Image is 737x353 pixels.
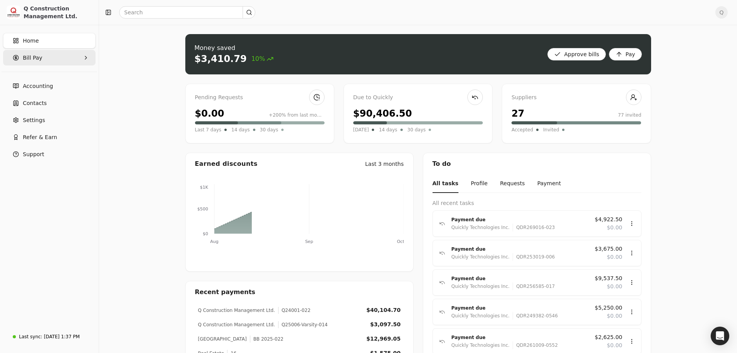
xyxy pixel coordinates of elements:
span: 10% [251,54,274,64]
button: All tasks [433,175,458,193]
span: $2,625.00 [595,333,622,341]
span: 30 days [407,126,426,134]
div: $40,104.70 [366,306,401,314]
span: $9,537.50 [595,274,622,282]
div: QDR256585-017 [513,282,555,290]
div: $90,406.50 [353,107,412,121]
span: Settings [23,116,45,124]
span: $0.00 [607,341,622,350]
div: Open Intercom Messenger [711,327,729,345]
div: Q Construction Management Ltd. [198,307,275,314]
div: Suppliers [511,93,641,102]
div: BB 2025-022 [250,336,284,343]
div: [GEOGRAPHIC_DATA] [198,336,247,343]
div: QDR261009-0552 [513,341,558,349]
div: Pending Requests [195,93,325,102]
button: Pay [609,48,642,60]
span: Contacts [23,99,47,107]
span: $0.00 [607,282,622,291]
button: Profile [471,175,488,193]
span: $0.00 [607,312,622,320]
div: Q25006-Varsity-014 [278,321,328,328]
a: Home [3,33,96,48]
div: Quickly Technologies Inc. [451,282,510,290]
div: $3,410.79 [195,53,247,65]
div: Money saved [195,43,274,53]
button: Approve bills [547,48,606,60]
div: Earned discounts [195,159,258,169]
tspan: Oct [397,239,404,244]
span: $5,250.00 [595,304,622,312]
span: Refer & Earn [23,133,57,141]
div: Last sync: [19,333,42,340]
div: Quickly Technologies Inc. [451,341,510,349]
button: Bill Pay [3,50,96,65]
div: Recent payments [186,281,413,303]
span: $0.00 [607,224,622,232]
div: Payment due [451,304,589,312]
div: $0.00 [195,107,224,121]
div: 27 [511,107,524,121]
div: Payment due [451,245,589,253]
span: Last 7 days [195,126,222,134]
div: QDR269016-023 [513,224,555,231]
div: Payment due [451,216,589,224]
button: Requests [500,175,525,193]
span: $3,675.00 [595,245,622,253]
span: 14 days [231,126,250,134]
tspan: $500 [197,207,208,212]
span: $0.00 [607,253,622,261]
span: $4,922.50 [595,215,622,224]
div: Payment due [451,275,589,282]
div: Payment due [451,334,589,341]
tspan: $1K [200,185,208,190]
div: To do [423,153,651,175]
div: $12,969.05 [366,335,401,343]
div: Q Construction Management Ltd. [198,321,275,328]
span: [DATE] [353,126,369,134]
tspan: Aug [210,239,218,244]
a: Last sync:[DATE] 1:37 PM [3,330,96,344]
span: Accepted [511,126,533,134]
div: $3,097.50 [370,320,401,329]
div: Quickly Technologies Inc. [451,224,510,231]
img: 3171ca1f-602b-4dfe-91f0-0ace091e1481.jpeg [7,5,21,19]
a: Settings [3,112,96,128]
div: Due to Quickly [353,93,483,102]
div: [DATE] 1:37 PM [44,333,80,340]
div: +200% from last month [269,112,325,119]
span: Support [23,150,44,158]
tspan: $0 [203,231,208,236]
div: QDR249382-0546 [513,312,558,320]
span: Home [23,37,39,45]
button: Refer & Earn [3,129,96,145]
a: Contacts [3,95,96,111]
button: Payment [537,175,561,193]
div: Last 3 months [365,160,404,168]
span: 14 days [379,126,397,134]
div: All recent tasks [433,199,641,207]
div: Quickly Technologies Inc. [451,312,510,320]
div: QDR253019-006 [513,253,555,261]
button: Q [715,6,728,19]
div: Q24001-022 [278,307,311,314]
input: Search [119,6,255,19]
span: 30 days [260,126,278,134]
a: Accounting [3,78,96,94]
span: Invited [543,126,559,134]
tspan: Sep [305,239,313,244]
span: Accounting [23,82,53,90]
div: 77 invited [618,112,641,119]
div: Q Construction Management Ltd. [24,5,92,20]
span: Bill Pay [23,54,42,62]
div: Quickly Technologies Inc. [451,253,510,261]
button: Support [3,146,96,162]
